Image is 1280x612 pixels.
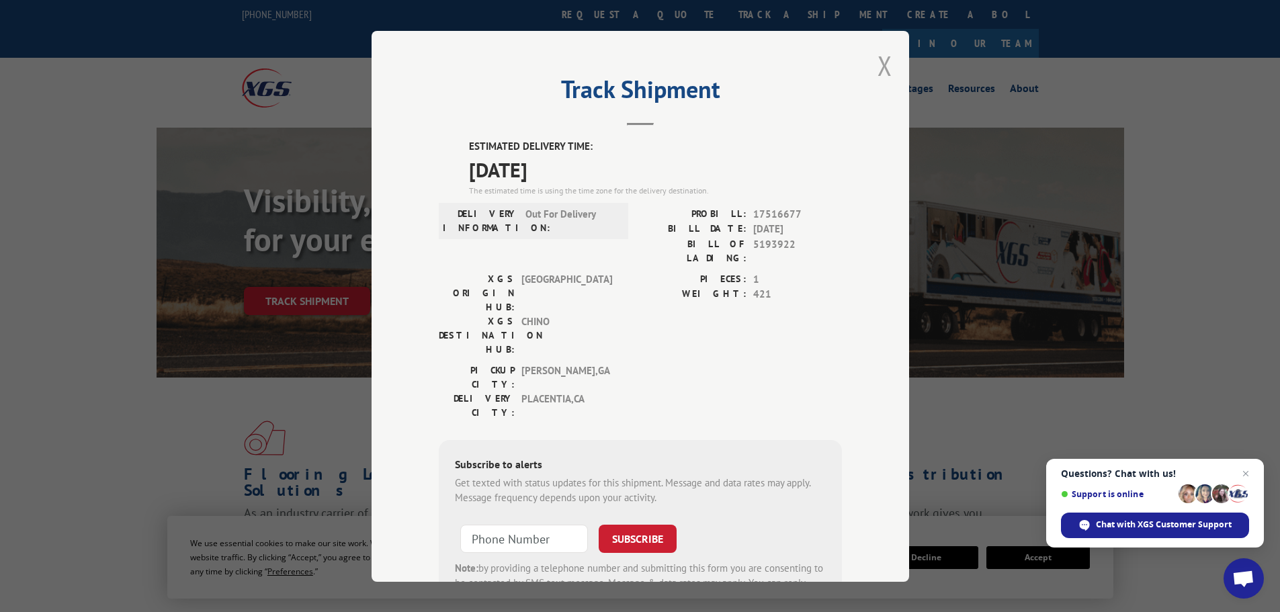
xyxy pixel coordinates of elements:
strong: Note: [455,561,478,574]
span: Questions? Chat with us! [1061,468,1249,479]
button: SUBSCRIBE [599,524,677,552]
label: XGS DESTINATION HUB: [439,314,515,356]
button: Close modal [878,48,892,83]
span: Close chat [1238,466,1254,482]
div: The estimated time is using the time zone for the delivery destination. [469,184,842,196]
div: Subscribe to alerts [455,455,826,475]
span: [GEOGRAPHIC_DATA] [521,271,612,314]
label: PROBILL: [640,206,746,222]
label: BILL DATE: [640,222,746,237]
span: 17516677 [753,206,842,222]
label: WEIGHT: [640,287,746,302]
label: DELIVERY INFORMATION: [443,206,519,234]
span: CHINO [521,314,612,356]
div: Open chat [1224,558,1264,599]
label: PIECES: [640,271,746,287]
div: Chat with XGS Customer Support [1061,513,1249,538]
label: ESTIMATED DELIVERY TIME: [469,139,842,155]
span: [PERSON_NAME] , GA [521,363,612,391]
div: by providing a telephone number and submitting this form you are consenting to be contacted by SM... [455,560,826,606]
span: [DATE] [469,154,842,184]
label: XGS ORIGIN HUB: [439,271,515,314]
label: DELIVERY CITY: [439,391,515,419]
span: 5193922 [753,236,842,265]
span: Support is online [1061,489,1174,499]
h2: Track Shipment [439,80,842,105]
div: Get texted with status updates for this shipment. Message and data rates may apply. Message frequ... [455,475,826,505]
span: 1 [753,271,842,287]
span: PLACENTIA , CA [521,391,612,419]
span: 421 [753,287,842,302]
label: PICKUP CITY: [439,363,515,391]
span: [DATE] [753,222,842,237]
input: Phone Number [460,524,588,552]
label: BILL OF LADING: [640,236,746,265]
span: Out For Delivery [525,206,616,234]
span: Chat with XGS Customer Support [1096,519,1232,531]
